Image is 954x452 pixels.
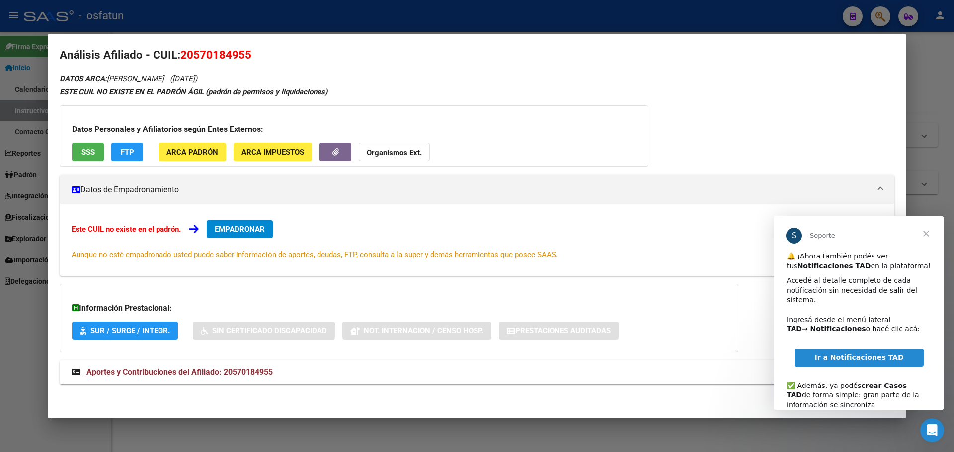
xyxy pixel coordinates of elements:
span: ARCA Padrón [166,148,218,157]
button: Not. Internacion / Censo Hosp. [342,322,491,340]
button: EMPADRONAR [207,220,273,238]
mat-expansion-panel-header: Datos de Empadronamiento [60,175,894,204]
button: Sin Certificado Discapacidad [193,322,335,340]
span: 20570184955 [180,48,251,61]
button: SUR / SURGE / INTEGR. [72,322,178,340]
h2: Análisis Afiliado - CUIL: [60,47,894,64]
strong: ESTE CUIL NO EXISTE EN EL PADRÓN ÁGIL (padrón de permisos y liquidaciones) [60,87,327,96]
span: Prestaciones Auditadas [515,326,611,335]
button: Prestaciones Auditadas [499,322,619,340]
span: ARCA Impuestos [241,148,304,157]
span: SUR / SURGE / INTEGR. [90,326,170,335]
strong: DATOS ARCA: [60,74,107,83]
span: Not. Internacion / Censo Hosp. [364,326,483,335]
span: Aunque no esté empadronado usted puede saber información de aportes, deudas, FTP, consulta a la s... [72,250,558,259]
button: ARCA Impuestos [234,143,312,161]
span: ([DATE]) [170,74,197,83]
h3: Datos Personales y Afiliatorios según Entes Externos: [72,124,636,135]
span: FTP [121,148,134,157]
span: SSS [81,148,95,157]
button: ARCA Padrón [159,143,226,161]
button: Organismos Ext. [359,143,430,161]
span: Sin Certificado Discapacidad [212,326,327,335]
strong: Este CUIL no existe en el padrón. [72,225,181,234]
div: Datos de Empadronamiento [60,204,894,276]
div: ✅ Además, ya podés de forma simple: gran parte de la información se sincroniza automáticamente y ... [12,155,158,223]
span: [PERSON_NAME] [60,74,164,83]
mat-expansion-panel-header: Aportes y Contribuciones del Afiliado: 20570184955 [60,360,894,384]
iframe: Intercom live chat [920,418,944,442]
button: FTP [111,143,143,161]
span: EMPADRONAR [215,225,265,234]
iframe: Intercom live chat mensaje [774,216,944,410]
h3: Información Prestacional: [72,302,726,314]
strong: Organismos Ext. [367,148,422,157]
span: Aportes y Contribuciones del Afiliado: 20570184955 [86,367,273,377]
button: SSS [72,143,104,161]
mat-panel-title: Datos de Empadronamiento [72,184,871,195]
